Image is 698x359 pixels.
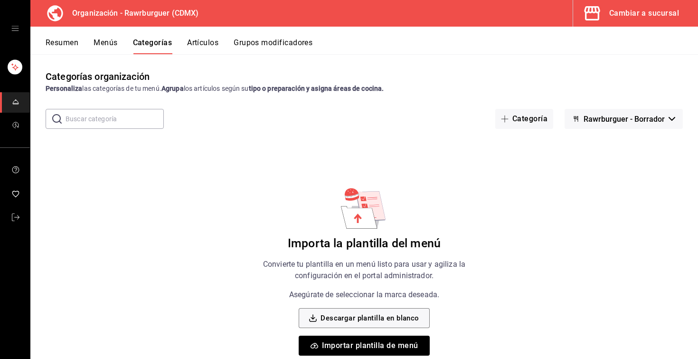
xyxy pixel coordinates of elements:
[299,336,429,356] button: Importar plantilla de menú
[66,109,164,128] input: Buscar categoría
[133,38,172,54] button: Categorías
[46,69,150,84] div: Categorías organización
[46,84,683,94] div: las categorías de tu menú. los artículos según su
[584,115,665,124] span: Rawrburguer - Borrador
[245,259,484,281] p: Convierte tu plantilla en un menú listo para usar y agiliza la configuración en el portal adminis...
[94,38,117,54] button: Menús
[249,85,384,92] strong: tipo o preparación y asigna áreas de cocina.
[46,85,82,92] strong: Personaliza
[46,38,78,54] button: Resumen
[161,85,184,92] strong: Agrupa
[11,25,19,32] button: open drawer
[187,38,218,54] button: Artículos
[299,308,429,328] button: Descargar plantilla en blanco
[609,7,679,20] div: Cambiar a sucursal
[46,38,698,54] div: navigation tabs
[65,8,198,19] h3: Organización - Rawrburguer (CDMX)
[288,236,441,251] h6: Importa la plantilla del menú
[565,109,683,129] button: Rawrburguer - Borrador
[289,289,439,301] p: Asegúrate de seleccionar la marca deseada.
[234,38,312,54] button: Grupos modificadores
[495,109,553,129] button: Categoría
